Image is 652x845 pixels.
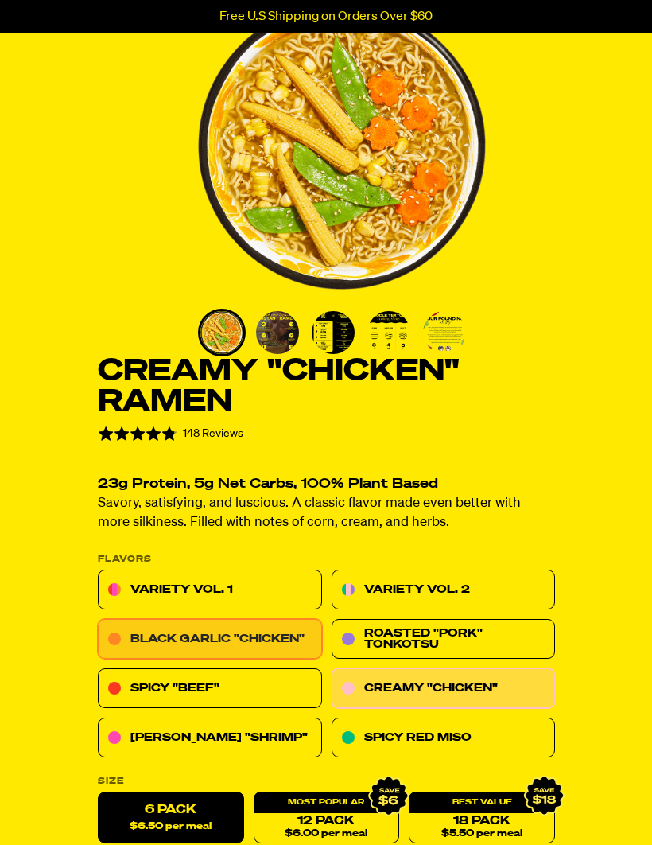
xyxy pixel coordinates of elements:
[331,669,555,709] a: Creamy "Chicken"
[421,309,468,356] li: Go to slide 5
[98,495,555,533] p: Savory, satisfying, and luscious. A classic flavor made even better with more silkiness. Filled w...
[98,777,555,786] label: Size
[309,309,357,356] li: Go to slide 3
[198,309,486,356] div: PDP main carousel thumbnails
[409,792,555,844] a: 18 Pack$5.50 per meal
[198,2,486,290] li: 1 of 8
[182,428,243,439] span: 148 Reviews
[98,792,244,844] label: 6 Pack
[98,555,555,564] p: Flavors
[365,309,413,356] li: Go to slide 4
[367,311,410,354] img: Creamy "Chicken" Ramen
[256,311,299,354] img: Creamy "Chicken" Ramen
[312,311,355,354] img: Creamy "Chicken" Ramen
[285,829,367,839] span: $6.00 per meal
[198,2,486,290] img: Creamy "Chicken" Ramen
[98,620,322,660] a: Black Garlic "Chicken"
[331,718,555,758] a: Spicy Red Miso
[479,311,522,354] img: Creamy "Chicken" Ramen
[98,669,322,709] a: Spicy "Beef"
[423,311,466,354] img: Creamy "Chicken" Ramen
[253,792,399,844] a: 12 Pack$6.00 per meal
[254,309,301,356] li: Go to slide 2
[130,822,212,832] span: $6.50 per meal
[98,570,322,610] a: Variety Vol. 1
[441,829,522,839] span: $5.50 per meal
[98,478,555,492] h2: 23g Protein, 5g Net Carbs, 100% Plant Based
[198,309,246,356] li: Go to slide 1
[331,620,555,660] a: Roasted "Pork" Tonkotsu
[331,570,555,610] a: Variety Vol. 2
[200,311,243,354] img: Creamy "Chicken" Ramen
[476,309,524,356] li: Go to slide 6
[98,356,555,417] h1: Creamy "Chicken" Ramen
[198,2,486,290] div: PDP main carousel
[98,718,322,758] a: [PERSON_NAME] "Shrimp"
[219,10,433,24] p: Free U.S Shipping on Orders Over $60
